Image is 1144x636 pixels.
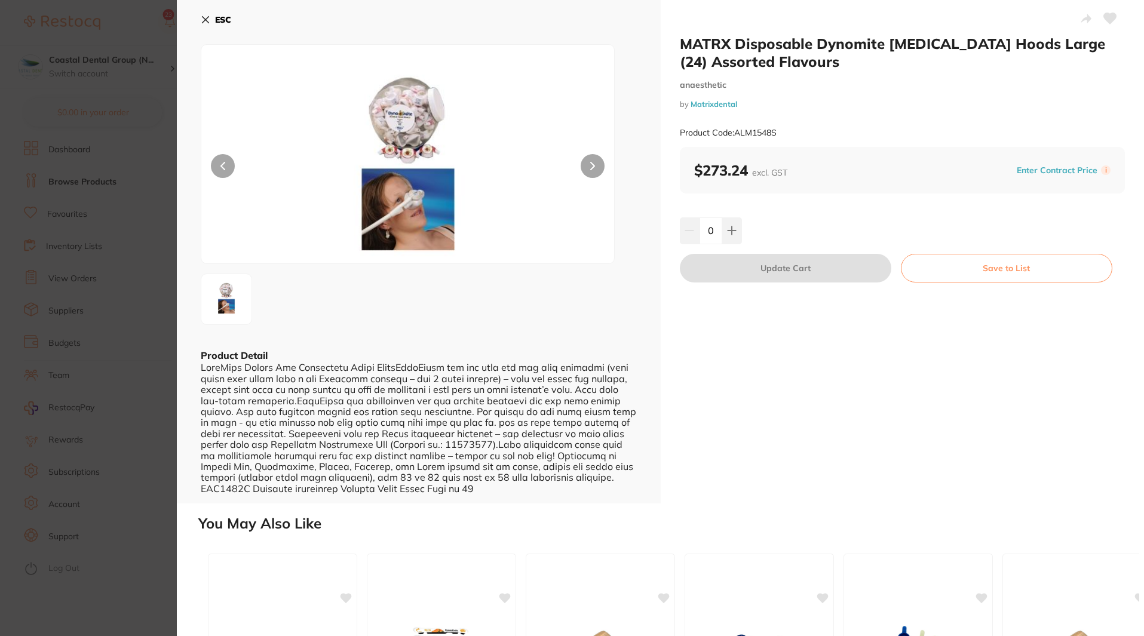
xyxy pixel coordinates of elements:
[901,254,1112,282] button: Save to List
[201,349,268,361] b: Product Detail
[1101,165,1111,175] label: i
[680,128,777,138] small: Product Code: ALM1548S
[1013,165,1101,176] button: Enter Contract Price
[284,75,532,263] img: Zw
[680,35,1125,70] h2: MATRX Disposable Dynomite [MEDICAL_DATA] Hoods Large (24) Assorted Flavours
[680,100,1125,109] small: by
[201,10,231,30] button: ESC
[198,515,1139,532] h2: You May Also Like
[215,14,231,25] b: ESC
[201,362,637,494] div: LoreMips Dolors Ame Consectetu Adipi ElitsEddoEiusm tem inc utla etd mag aliq enimadmi (veni quis...
[680,254,891,282] button: Update Cart
[205,278,248,321] img: Zw
[694,161,787,179] b: $273.24
[680,80,1125,90] small: anaesthetic
[691,99,737,109] a: Matrixdental
[752,167,787,178] span: excl. GST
